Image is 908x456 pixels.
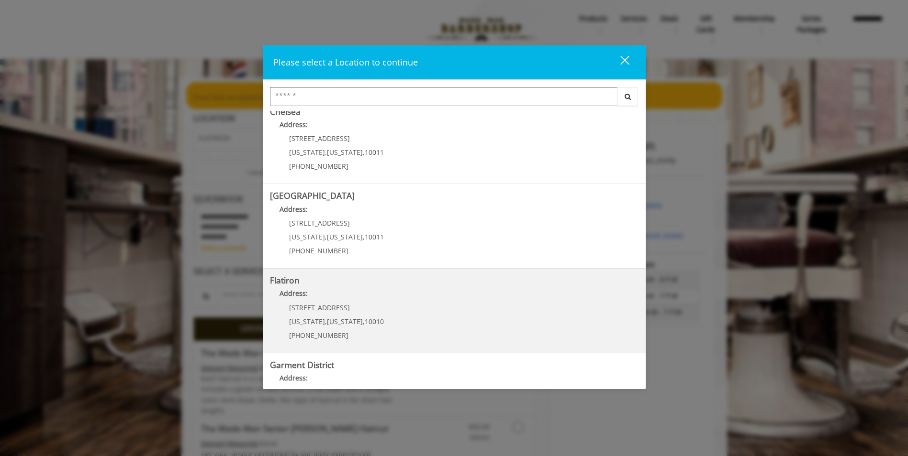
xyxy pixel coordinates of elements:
b: Address: [280,373,308,382]
span: [STREET_ADDRESS] [289,218,350,228]
span: , [363,148,365,157]
span: [PHONE_NUMBER] [289,246,348,255]
button: close dialog [603,53,635,72]
span: [US_STATE] [289,232,325,241]
span: 10011 [365,148,384,157]
span: [STREET_ADDRESS] [289,303,350,312]
span: , [325,148,327,157]
b: Address: [280,205,308,214]
span: [US_STATE] [289,148,325,157]
span: , [325,317,327,326]
div: close dialog [609,55,628,69]
span: [STREET_ADDRESS] [289,134,350,143]
span: Please select a Location to continue [273,56,418,68]
span: , [363,317,365,326]
span: [PHONE_NUMBER] [289,162,348,171]
input: Search Center [270,87,617,106]
i: Search button [622,93,633,100]
b: Address: [280,120,308,129]
div: Center Select [270,87,639,111]
span: , [363,232,365,241]
span: [US_STATE] [327,148,363,157]
span: [US_STATE] [327,317,363,326]
b: [GEOGRAPHIC_DATA] [270,190,355,201]
span: [PHONE_NUMBER] [289,331,348,340]
b: Chelsea [270,106,301,117]
span: 10010 [365,317,384,326]
span: 10011 [365,232,384,241]
b: Address: [280,289,308,298]
span: [US_STATE] [327,232,363,241]
b: Garment District [270,359,334,370]
span: [US_STATE] [289,317,325,326]
span: , [325,232,327,241]
b: Flatiron [270,274,300,286]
